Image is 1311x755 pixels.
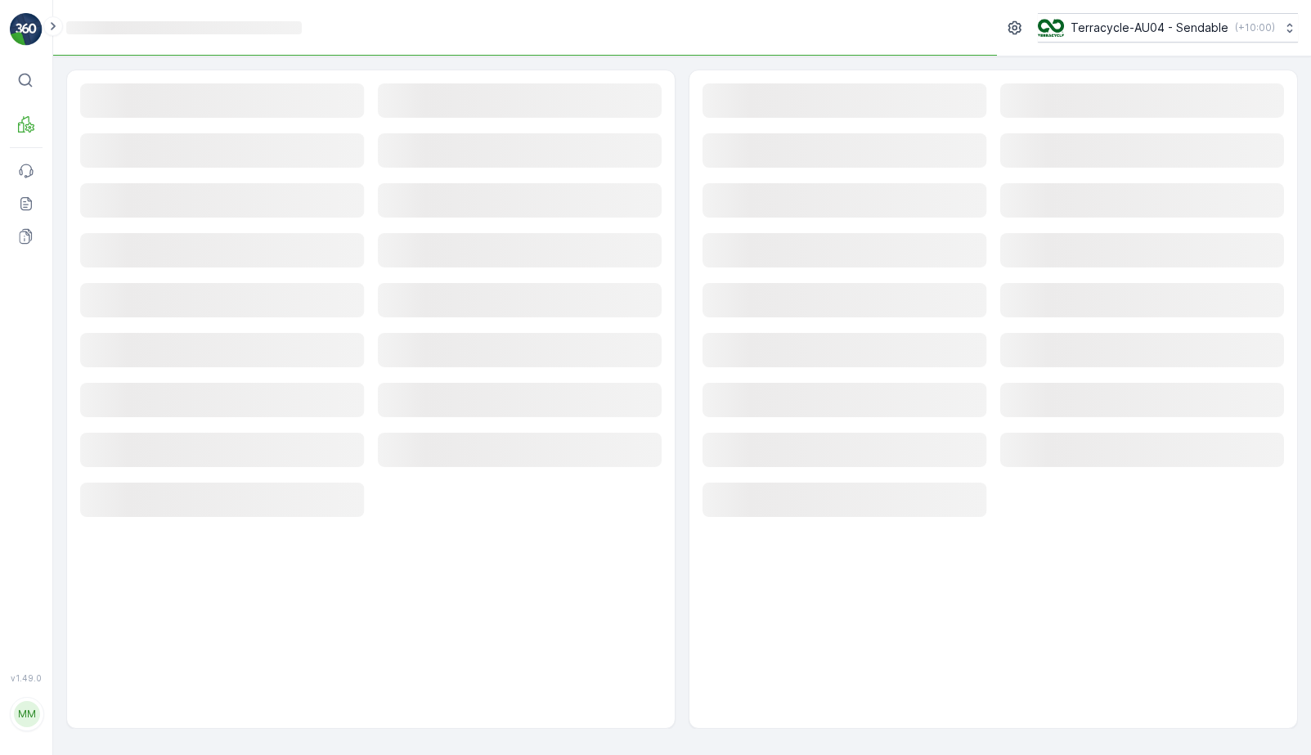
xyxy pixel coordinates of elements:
[14,701,40,727] div: MM
[10,686,43,742] button: MM
[10,13,43,46] img: logo
[1038,19,1064,37] img: terracycle_logo.png
[1038,13,1298,43] button: Terracycle-AU04 - Sendable(+10:00)
[10,673,43,683] span: v 1.49.0
[1235,21,1275,34] p: ( +10:00 )
[1071,20,1228,36] p: Terracycle-AU04 - Sendable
